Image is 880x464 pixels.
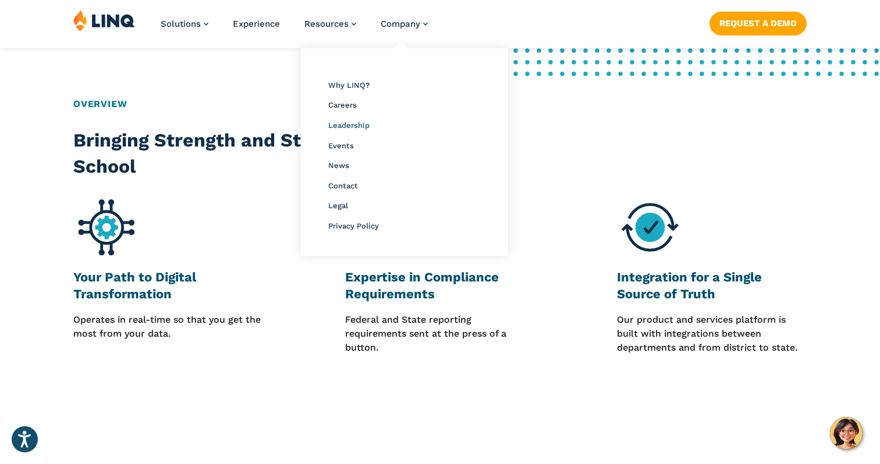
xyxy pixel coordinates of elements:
[328,161,349,170] a: News
[328,201,348,210] a: Legal
[381,19,428,29] a: Company
[73,9,135,31] img: LINQ | K‑12 Software
[328,101,357,109] a: Careers
[304,19,356,29] a: Resources
[328,81,370,90] a: Why LINQ?
[304,19,349,29] span: Resources
[617,313,807,355] p: Our product and services platform is built with integrations between departments and from distric...
[381,19,420,29] span: Company
[328,181,358,190] a: Contact
[345,269,535,302] h4: Expertise in Compliance Requirements
[233,19,280,29] a: Experience
[328,222,379,230] a: Privacy Policy
[709,12,807,35] a: Request a Demo
[161,19,208,29] a: Solutions
[617,269,807,302] h4: Integration for a Single Source of Truth
[73,269,263,302] h4: Your Path to Digital Transformation
[709,9,807,35] nav: Button Navigation
[161,9,428,48] nav: Primary Navigation
[345,313,535,355] p: Federal and State reporting requirements sent at the press of a button.
[73,313,263,355] p: Operates in real-time so that you get the most from your data.
[328,141,354,150] a: Events
[328,121,370,130] a: Leadership
[830,417,863,449] button: Hello, have a question? Let’s chat.
[161,19,201,29] span: Solutions
[73,127,492,180] h2: Bringing Strength and Stability to Every K‑12 School
[73,97,807,111] h2: Overview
